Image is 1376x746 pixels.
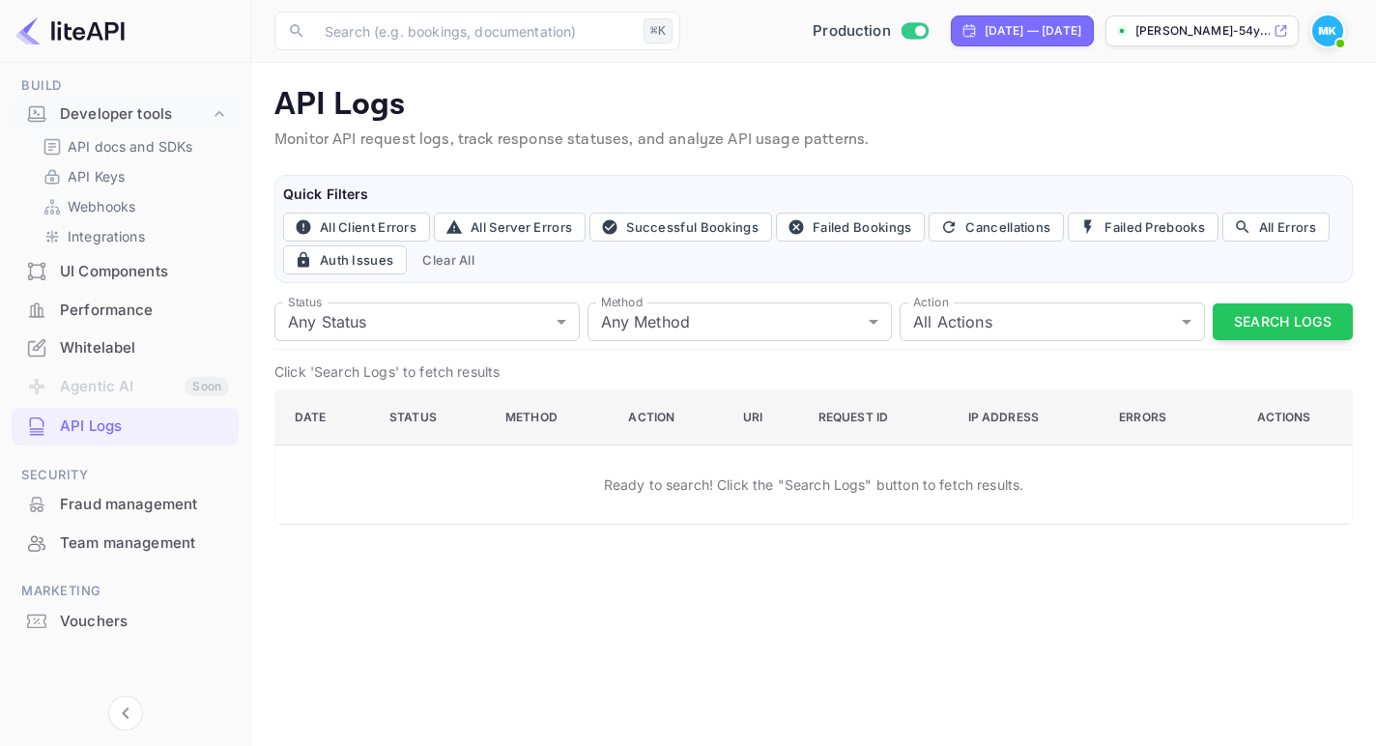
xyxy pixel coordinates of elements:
p: API docs and SDKs [68,136,193,157]
div: Any Status [274,302,580,341]
p: Webhooks [68,196,135,216]
div: All Actions [900,302,1205,341]
a: Webhooks [43,196,223,216]
p: [PERSON_NAME]-54y... [1135,22,1270,40]
label: Action [913,294,949,310]
th: IP Address [953,390,1104,445]
th: Action [613,390,728,445]
div: Click to change the date range period [951,15,1094,46]
button: All Errors [1222,213,1330,242]
div: Fraud management [12,486,239,524]
h6: Quick Filters [283,184,1344,205]
th: Actions [1219,390,1352,445]
div: Fraud management [60,494,229,516]
p: Integrations [68,226,145,246]
th: Status [374,390,490,445]
a: Vouchers [12,603,239,639]
th: Date [275,390,375,445]
a: API Keys [43,166,223,186]
button: All Server Errors [434,213,586,242]
button: Successful Bookings [589,213,772,242]
div: Webhooks [35,192,231,220]
div: Integrations [35,222,231,250]
div: Any Method [588,302,893,341]
th: Request ID [803,390,953,445]
button: Collapse navigation [108,696,143,731]
button: Failed Bookings [776,213,926,242]
span: Security [12,465,239,486]
div: API Keys [35,162,231,190]
div: UI Components [12,253,239,291]
div: Team management [60,532,229,555]
a: UI Components [12,253,239,289]
a: API Logs [12,408,239,444]
div: Team management [12,525,239,562]
span: Production [813,20,891,43]
button: Auth Issues [283,245,407,274]
a: API docs and SDKs [43,136,223,157]
input: Search (e.g. bookings, documentation) [313,12,636,50]
a: Team management [12,525,239,560]
label: Status [288,294,322,310]
div: Vouchers [60,611,229,633]
p: Click 'Search Logs' to fetch results [274,361,1353,382]
div: Vouchers [12,603,239,641]
th: Method [490,390,613,445]
div: API Logs [12,408,239,445]
div: API docs and SDKs [35,132,231,160]
p: Ready to search! Click the "Search Logs" button to fetch results. [604,474,1024,495]
div: Developer tools [60,103,210,126]
img: Michelle Krogmeier [1312,15,1343,46]
div: Performance [12,292,239,330]
p: Monitor API request logs, track response statuses, and analyze API usage patterns. [274,129,1353,152]
th: URI [728,390,803,445]
div: Whitelabel [12,330,239,367]
button: Search Logs [1213,303,1353,341]
div: Performance [60,300,229,322]
div: Whitelabel [60,337,229,359]
button: Clear All [415,245,482,274]
a: Integrations [43,226,223,246]
button: All Client Errors [283,213,430,242]
a: Performance [12,292,239,328]
div: [DATE] — [DATE] [985,22,1081,40]
a: Whitelabel [12,330,239,365]
a: Fraud management [12,486,239,522]
img: LiteAPI logo [15,15,125,46]
button: Failed Prebooks [1068,213,1218,242]
span: Build [12,75,239,97]
th: Errors [1104,390,1219,445]
div: UI Components [60,261,229,283]
div: Switch to Sandbox mode [805,20,935,43]
span: Marketing [12,581,239,602]
p: API Logs [274,86,1353,125]
label: Method [601,294,643,310]
button: Cancellations [929,213,1064,242]
p: API Keys [68,166,125,186]
div: Developer tools [12,98,239,131]
div: API Logs [60,416,229,438]
div: ⌘K [644,18,673,43]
